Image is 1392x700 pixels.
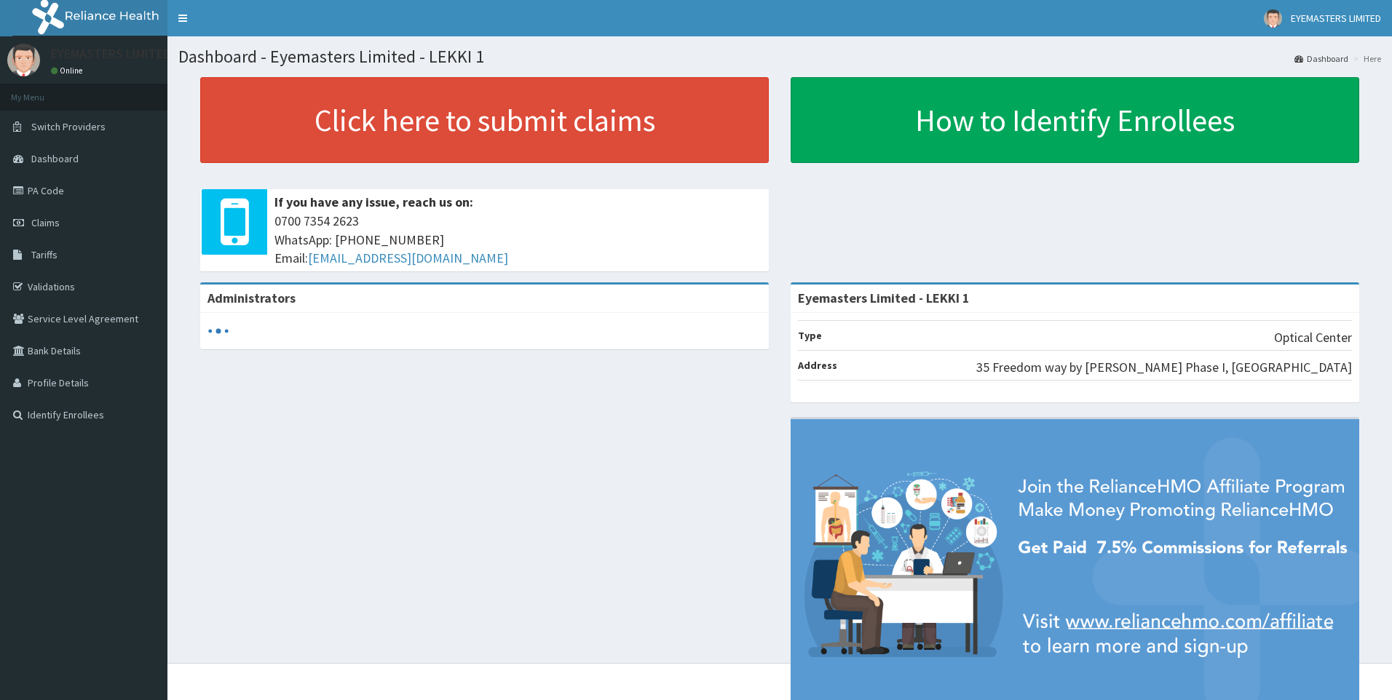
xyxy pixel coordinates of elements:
a: Online [51,65,86,76]
p: Optical Center [1274,328,1352,347]
li: Here [1350,52,1381,65]
b: Administrators [207,290,296,306]
span: EYEMASTERS LIMITED [1291,12,1381,25]
a: [EMAIL_ADDRESS][DOMAIN_NAME] [308,250,508,266]
span: Claims [31,216,60,229]
a: Dashboard [1294,52,1348,65]
h1: Dashboard - Eyemasters Limited - LEKKI 1 [178,47,1381,66]
span: Switch Providers [31,120,106,133]
a: How to Identify Enrollees [791,77,1359,163]
a: Click here to submit claims [200,77,769,163]
span: 0700 7354 2623 WhatsApp: [PHONE_NUMBER] Email: [274,212,762,268]
p: 35 Freedom way by [PERSON_NAME] Phase I, [GEOGRAPHIC_DATA] [976,358,1352,377]
svg: audio-loading [207,320,229,342]
strong: Eyemasters Limited - LEKKI 1 [798,290,970,306]
span: Tariffs [31,248,58,261]
b: Type [798,329,822,342]
img: User Image [1264,9,1282,28]
b: If you have any issue, reach us on: [274,194,473,210]
p: EYEMASTERS LIMITED [51,47,171,60]
b: Address [798,359,837,372]
img: User Image [7,44,40,76]
span: Dashboard [31,152,79,165]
